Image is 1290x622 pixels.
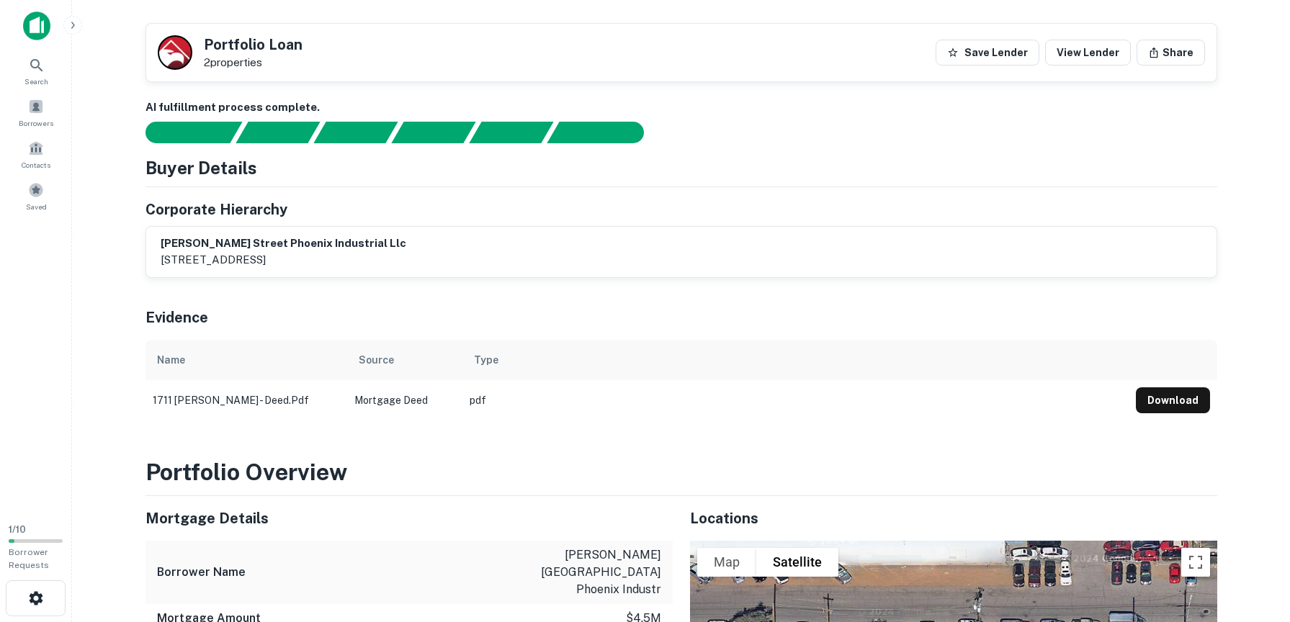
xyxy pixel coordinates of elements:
div: Principals found, AI now looking for contact information... [391,122,475,143]
button: Show street map [697,548,756,577]
span: Borrowers [19,117,53,129]
span: Borrower Requests [9,547,49,570]
h4: Buyer Details [145,155,257,181]
div: Name [157,351,185,369]
span: Saved [26,201,47,212]
h6: [PERSON_NAME] street phoenix industrial llc [161,235,406,252]
h5: Corporate Hierarchy [145,199,287,220]
td: Mortgage Deed [347,380,462,420]
th: Type [462,340,1129,380]
iframe: Chat Widget [1218,461,1290,530]
a: Borrowers [4,93,68,132]
h5: Evidence [145,307,208,328]
a: Saved [4,176,68,215]
span: Search [24,76,48,87]
div: Source [359,351,394,369]
div: Principals found, still searching for contact information. This may take time... [469,122,553,143]
button: Show satellite imagery [756,548,838,577]
h6: Borrower Name [157,564,246,581]
h3: Portfolio Overview [145,455,1217,490]
button: Share [1137,40,1205,66]
img: capitalize-icon.png [23,12,50,40]
button: Save Lender [936,40,1039,66]
div: scrollable content [145,340,1217,420]
p: [PERSON_NAME][GEOGRAPHIC_DATA] phoenix industr [532,546,661,598]
a: Search [4,51,68,90]
p: [STREET_ADDRESS] [161,251,406,269]
div: Your request is received and processing... [236,122,320,143]
h6: AI fulfillment process complete. [145,99,1217,116]
th: Name [145,340,347,380]
button: Download [1136,387,1210,413]
p: 2 properties [204,56,303,69]
div: Documents found, AI parsing details... [313,122,398,143]
div: Sending borrower request to AI... [128,122,236,143]
h5: Locations [690,508,1217,529]
th: Source [347,340,462,380]
a: Contacts [4,135,68,173]
span: 1 / 10 [9,524,26,535]
h5: Portfolio Loan [204,37,303,52]
a: View Lender [1045,40,1131,66]
button: Toggle fullscreen view [1181,548,1210,577]
h5: Mortgage Details [145,508,673,529]
div: AI fulfillment process complete. [547,122,661,143]
td: pdf [462,380,1129,420]
td: 1711 [PERSON_NAME] - deed.pdf [145,380,347,420]
div: Type [474,351,498,369]
span: Contacts [22,159,50,171]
